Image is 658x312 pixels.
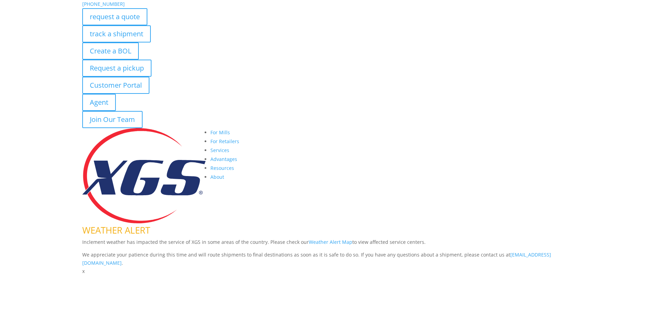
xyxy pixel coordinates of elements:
p: x [82,267,576,275]
a: For Retailers [210,138,239,145]
p: Complete the form below and a member of our team will be in touch within 24 hours. [82,289,576,297]
a: Resources [210,165,234,171]
a: Weather Alert Map [309,239,352,245]
a: About [210,174,224,180]
p: Inclement weather has impacted the service of XGS in some areas of the country. Please check our ... [82,238,576,251]
a: Agent [82,94,116,111]
a: [PHONE_NUMBER] [82,1,125,7]
a: Join Our Team [82,111,143,128]
p: We appreciate your patience during this time and will route shipments to final destinations as so... [82,251,576,267]
a: Create a BOL [82,42,139,60]
a: Services [210,147,229,153]
a: Advantages [210,156,237,162]
span: WEATHER ALERT [82,224,150,236]
a: request a quote [82,8,147,25]
h1: Contact Us [82,275,576,289]
a: track a shipment [82,25,151,42]
a: Request a pickup [82,60,151,77]
a: For Mills [210,129,230,136]
a: Customer Portal [82,77,149,94]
